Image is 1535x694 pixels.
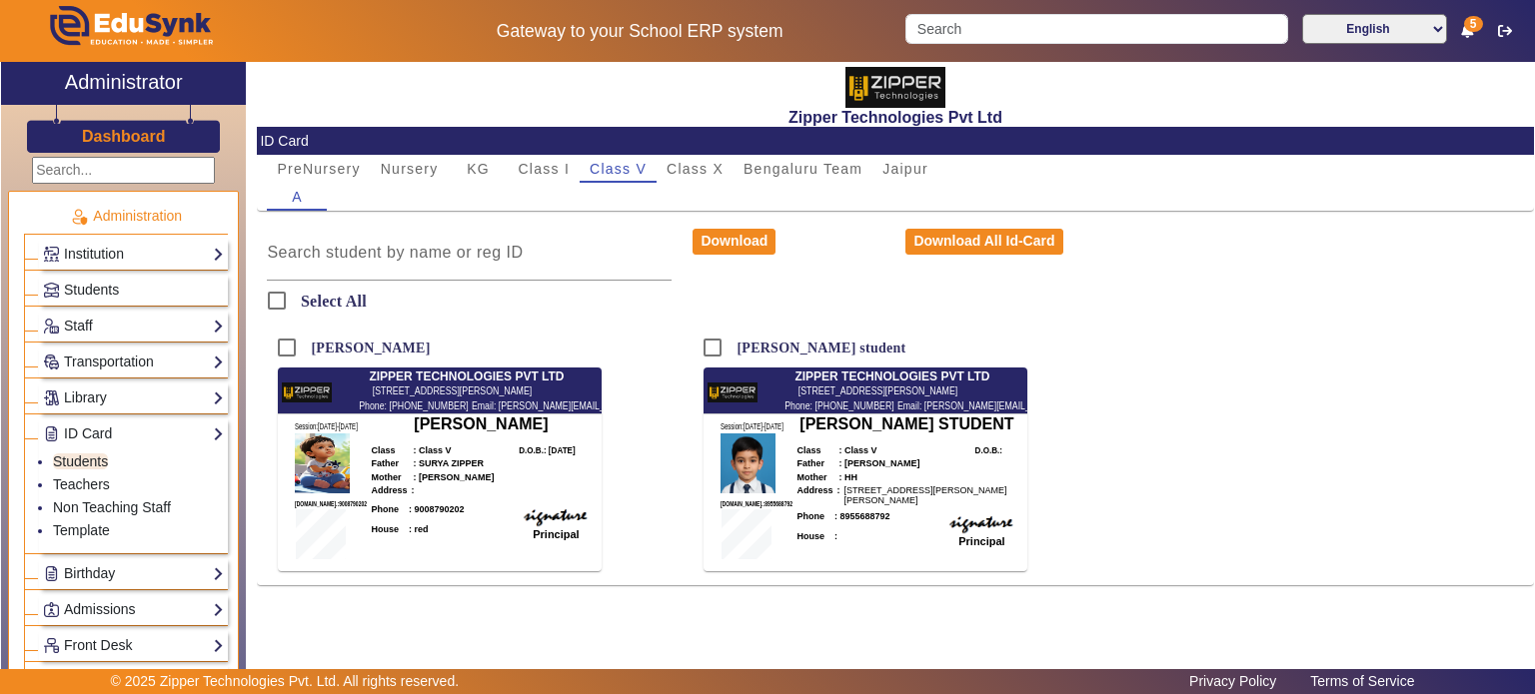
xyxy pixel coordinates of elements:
[257,127,1534,155] mat-card-header: ID Card
[53,499,171,515] a: Non Teaching Staff
[838,458,919,468] b: : [PERSON_NAME]
[395,21,884,42] h5: Gateway to your School ERP system
[958,535,1004,547] b: Principal
[277,162,360,176] span: PreNursery
[65,70,183,94] h2: Administrator
[946,510,1016,535] img: Signatory
[767,384,989,397] div: [STREET_ADDRESS][PERSON_NAME]
[796,485,832,495] b: Address
[796,414,1016,433] h6: [PERSON_NAME] student
[897,399,1145,411] span: Email: [PERSON_NAME][EMAIL_ADDRESS][DOMAIN_NAME]
[794,369,989,383] span: ZIPPER TECHNOLOGIES PVT LTD
[1300,668,1424,694] a: Terms of Service
[905,14,1287,44] input: Search
[667,162,724,176] span: Class X
[295,498,367,509] span: [DOMAIN_NAME].:9008790202
[295,433,350,493] img: Student Profile
[721,498,792,509] span: [DOMAIN_NAME].:8955688792
[371,445,395,455] b: Class
[32,157,215,184] input: Search...
[371,485,407,495] b: Address
[53,453,108,469] a: Students
[371,458,399,468] b: Father
[721,420,783,434] span: Session:[DATE]-[DATE]
[533,528,579,540] b: Principal
[843,485,1016,505] div: [STREET_ADDRESS][PERSON_NAME][PERSON_NAME]
[64,282,119,298] span: Students
[371,524,399,534] span: House
[81,126,167,147] a: Dashboard
[796,472,826,482] b: Mother
[82,127,166,146] h3: Dashboard
[472,399,720,411] span: Email: [PERSON_NAME][EMAIL_ADDRESS][DOMAIN_NAME]
[693,229,775,255] button: Download
[111,671,460,692] p: © 2025 Zipper Technologies Pvt. Ltd. All rights reserved.
[974,445,999,455] b: D.O.B.
[836,485,839,495] b: :
[721,433,775,493] img: Student Profile
[360,399,470,411] span: Phone: [PHONE_NUMBER]
[796,531,824,541] span: House
[467,162,490,176] span: KG
[413,472,494,482] b: : [PERSON_NAME]
[838,472,857,482] b: : HH
[413,445,451,455] b: : Class V
[1,62,246,105] a: Administrator
[53,476,110,492] a: Teachers
[744,162,862,176] span: Bengaluru Team
[785,399,895,411] span: Phone: [PHONE_NUMBER]
[295,420,358,434] span: Session:[DATE]-[DATE]
[733,340,905,356] label: [PERSON_NAME] student
[413,458,484,468] b: : Surya zipper
[267,241,672,265] input: Search student by name or reg ID
[53,522,110,538] a: Template
[796,458,824,468] b: Father
[838,445,876,455] b: : Class V
[292,190,303,204] span: A
[845,67,945,108] img: +SrJXz3tg9G1NP+DzZAXzk69AsUCBRY6CgQAHChW9IwoUCBQAFfCvwfcLlGEsxpVuQAAAAASUVORK5CYII=
[342,384,564,397] div: [STREET_ADDRESS][PERSON_NAME]
[519,445,544,455] b: D.O.B.
[796,511,824,521] span: Phone
[544,445,576,455] b: : [DATE]
[411,485,414,495] b: :
[409,504,465,514] span: : 9008790202
[43,279,224,302] a: Students
[24,206,228,227] p: Administration
[999,445,1002,455] b: :
[257,108,1534,127] h2: Zipper Technologies Pvt Ltd
[519,162,571,176] span: Class I
[282,382,332,403] img: +SrJXz3tg9G1NP+DzZAXzk69AsUCBRY6CgQAHChW9IwoUCBQAFfCvwfcLlGEsxpVuQAAAAASUVORK5CYII=
[1464,16,1483,32] span: 5
[905,229,1062,255] button: Download All Id-Card
[307,340,430,356] label: [PERSON_NAME]
[70,208,88,226] img: Administration.png
[371,472,401,482] b: Mother
[834,531,837,541] span: :
[301,292,367,311] h6: Select All
[381,162,439,176] span: Nursery
[369,369,564,383] span: ZIPPER TECHNOLOGIES PVT LTD
[371,504,399,514] span: Phone
[882,162,928,176] span: Jaipur
[590,162,647,176] span: Class V
[371,414,591,433] h6: [PERSON_NAME]
[796,445,820,455] b: Class
[409,524,429,534] span: : red
[834,511,890,521] span: : 8955688792
[1179,668,1286,694] a: Privacy Policy
[521,503,591,528] img: Signatory
[44,283,59,298] img: Students.png
[708,382,758,403] img: +SrJXz3tg9G1NP+DzZAXzk69AsUCBRY6CgQAHChW9IwoUCBQAFfCvwfcLlGEsxpVuQAAAAASUVORK5CYII=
